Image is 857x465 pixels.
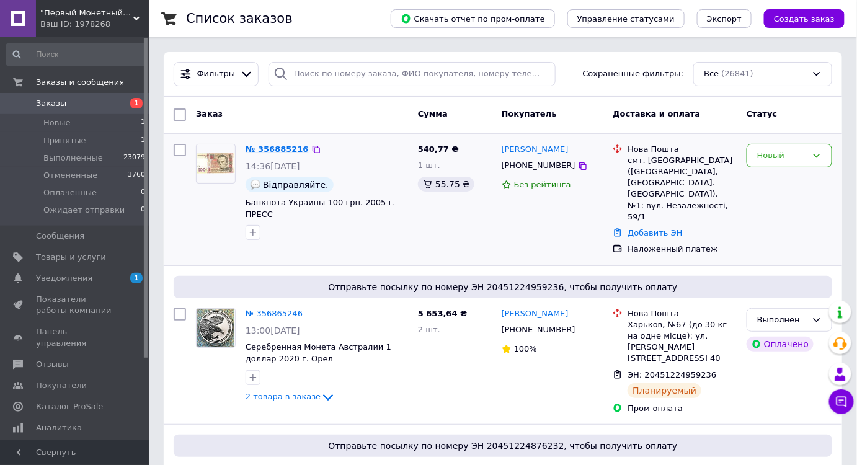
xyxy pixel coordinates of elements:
a: [PERSON_NAME] [502,144,569,156]
span: 5 653,64 ₴ [418,309,467,318]
span: Панель управления [36,326,115,348]
span: ЭН: 20451224959236 [628,370,716,379]
span: Без рейтинга [514,180,571,189]
span: Создать заказ [774,14,835,24]
div: Новый [757,149,807,162]
span: Каталог ProSale [36,401,103,412]
input: Поиск по номеру заказа, ФИО покупателя, номеру телефона, Email, номеру накладной [269,62,556,86]
a: Фото товару [196,144,236,184]
a: [PERSON_NAME] [502,308,569,320]
span: 2 товара в заказе [246,392,321,401]
a: № 356885216 [246,144,309,154]
div: Нова Пошта [628,308,737,319]
img: Фото товару [197,153,235,174]
div: Выполнен [757,314,807,327]
span: Выполненные [43,153,103,164]
span: (26841) [722,69,754,78]
button: Экспорт [697,9,752,28]
a: Серебренная Монета Австралии 1 доллар 2020 г. Орел [246,342,391,363]
span: Заказы и сообщения [36,77,124,88]
span: Статус [747,109,778,118]
span: 1 [130,98,143,108]
img: Фото товару [197,309,235,347]
span: Заказы [36,98,66,109]
span: Фильтры [197,68,236,80]
a: Добавить ЭН [628,228,682,237]
span: 1 [141,135,145,146]
span: Показатели работы компании [36,294,115,316]
span: Скачать отчет по пром-оплате [401,13,545,24]
span: 0 [141,187,145,198]
span: Доставка и оплата [613,109,700,118]
span: Ожидает отправки [43,205,125,216]
a: Банкнота Украины 100 грн. 2005 г. ПРЕСС [246,198,396,219]
span: 13:00[DATE] [246,325,300,335]
span: [PHONE_NUMBER] [502,325,575,334]
span: 2 шт. [418,325,440,334]
span: 1 [141,117,145,128]
span: Аналитика [36,422,82,433]
span: 100% [514,344,537,353]
span: Новые [43,117,71,128]
span: Отмененные [43,170,97,181]
span: 1 шт. [418,161,440,170]
span: Оплаченные [43,187,97,198]
span: Уведомления [36,273,92,284]
span: Экспорт [707,14,742,24]
div: 55.75 ₴ [418,177,474,192]
span: Покупатели [36,380,87,391]
span: Товары и услуги [36,252,106,263]
span: Управление статусами [577,14,675,24]
span: Отправьте посылку по номеру ЭН 20451224876232, чтобы получить оплату [179,440,827,452]
h1: Список заказов [186,11,293,26]
div: Харьков, №67 (до 30 кг на одне місце): ул. [PERSON_NAME][STREET_ADDRESS] 40 [628,319,737,365]
span: 0 [141,205,145,216]
button: Создать заказ [764,9,845,28]
div: Ваш ID: 1978268 [40,19,149,30]
span: Сумма [418,109,448,118]
span: Покупатель [502,109,557,118]
button: Управление статусами [567,9,685,28]
div: Нова Пошта [628,144,737,155]
span: [PHONE_NUMBER] [502,161,575,170]
div: Оплачено [747,337,814,352]
span: Принятые [43,135,86,146]
span: "Первый Монетный" Интернет-магазин [40,7,133,19]
span: 14:36[DATE] [246,161,300,171]
div: Наложенный платеж [628,244,737,255]
a: Фото товару [196,308,236,348]
input: Поиск [6,43,146,66]
span: Сохраненные фильтры: [583,68,684,80]
span: Сообщения [36,231,84,242]
span: 23079 [123,153,145,164]
div: Пром-оплата [628,403,737,414]
button: Скачать отчет по пром-оплате [391,9,555,28]
span: Все [704,68,719,80]
span: 3760 [128,170,145,181]
span: Відправляйте. [263,180,329,190]
span: 540,77 ₴ [418,144,459,154]
a: Создать заказ [752,14,845,23]
span: Отправьте посылку по номеру ЭН 20451224959236, чтобы получить оплату [179,281,827,293]
a: № 356865246 [246,309,303,318]
span: 1 [130,273,143,283]
a: 2 товара в заказе [246,392,335,401]
button: Чат с покупателем [829,389,854,414]
div: смт. [GEOGRAPHIC_DATA] ([GEOGRAPHIC_DATA], [GEOGRAPHIC_DATA]. [GEOGRAPHIC_DATA]), №1: вул. Незале... [628,155,737,223]
span: Отзывы [36,359,69,370]
span: Заказ [196,109,223,118]
div: Планируемый [628,383,701,398]
img: :speech_balloon: [251,180,260,190]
